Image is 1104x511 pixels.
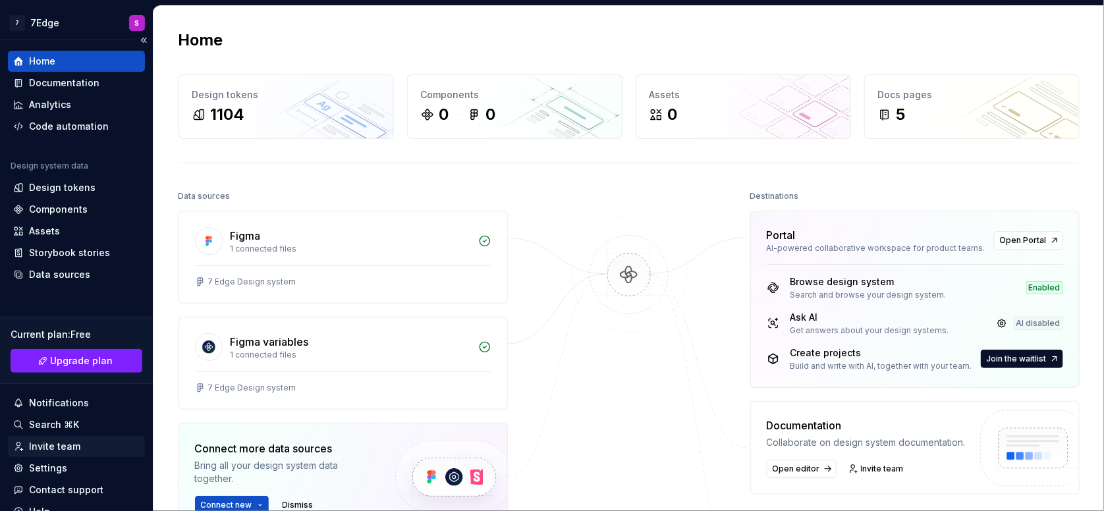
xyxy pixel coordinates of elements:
a: Design tokens [8,177,145,198]
div: Destinations [750,187,799,205]
div: 0 [668,104,678,125]
a: Home [8,51,145,72]
a: Storybook stories [8,242,145,263]
div: Data sources [29,268,90,281]
div: Docs pages [878,88,1066,101]
div: Storybook stories [29,246,110,259]
div: Design tokens [29,181,96,194]
div: AI disabled [1014,317,1063,330]
div: Current plan : Free [11,328,142,341]
a: Figma variables1 connected files7 Edge Design system [179,317,508,410]
div: 7Edge [30,16,59,30]
a: Open Portal [994,231,1063,250]
a: Open editor [767,460,837,478]
div: Search and browse your design system. [790,290,947,300]
button: Upgrade plan [11,349,142,373]
a: Invite team [8,436,145,457]
span: Open Portal [1000,235,1047,246]
div: Connect more data sources [195,441,373,456]
div: Notifications [29,396,89,410]
div: Ask AI [790,311,949,324]
div: Data sources [179,187,231,205]
div: 1 connected files [231,244,470,254]
a: Figma1 connected files7 Edge Design system [179,211,508,304]
a: Components [8,199,145,220]
button: Join the waitlist [981,350,1063,368]
div: Assets [649,88,837,101]
button: Contact support [8,479,145,500]
span: Upgrade plan [51,354,113,367]
div: Contact support [29,483,103,497]
a: Docs pages5 [864,74,1080,139]
a: Analytics [8,94,145,115]
div: Enabled [1026,281,1063,294]
div: Figma variables [231,334,309,350]
a: Assets0 [636,74,851,139]
a: Assets [8,221,145,242]
div: Components [421,88,609,101]
div: Design tokens [192,88,380,101]
div: AI-powered collaborative workspace for product teams. [767,243,986,254]
div: Documentation [29,76,99,90]
a: Data sources [8,264,145,285]
button: Notifications [8,392,145,414]
div: 1 connected files [231,350,470,360]
div: Home [29,55,55,68]
div: Design system data [11,161,88,171]
h2: Home [179,30,223,51]
a: Invite team [844,460,910,478]
div: Search ⌘K [29,418,79,431]
button: Collapse sidebar [134,31,153,49]
a: Code automation [8,116,145,137]
a: Components00 [407,74,622,139]
a: Documentation [8,72,145,94]
div: Analytics [29,98,71,111]
div: 5 [897,104,906,125]
div: Settings [29,462,67,475]
div: 7 Edge Design system [208,277,296,287]
div: Bring all your design system data together. [195,459,373,485]
div: Documentation [767,417,966,433]
div: Code automation [29,120,109,133]
div: Create projects [790,346,972,360]
div: Browse design system [790,275,947,288]
div: Build and write with AI, together with your team. [790,361,972,371]
span: Dismiss [283,500,314,510]
span: Invite team [861,464,904,474]
div: Portal [767,227,796,243]
a: Settings [8,458,145,479]
div: 0 [439,104,449,125]
a: Design tokens1104 [179,74,394,139]
div: Assets [29,225,60,238]
div: Figma [231,228,261,244]
div: 7 [9,15,25,31]
div: 1104 [211,104,245,125]
div: Collaborate on design system documentation. [767,436,966,449]
div: Components [29,203,88,216]
div: S [135,18,140,28]
button: Search ⌘K [8,414,145,435]
span: Join the waitlist [987,354,1047,364]
span: Open editor [773,464,820,474]
div: 7 Edge Design system [208,383,296,393]
div: 0 [486,104,496,125]
span: Connect new [201,500,252,510]
div: Invite team [29,440,80,453]
div: Get answers about your design systems. [790,325,949,336]
button: 77EdgeS [3,9,150,37]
